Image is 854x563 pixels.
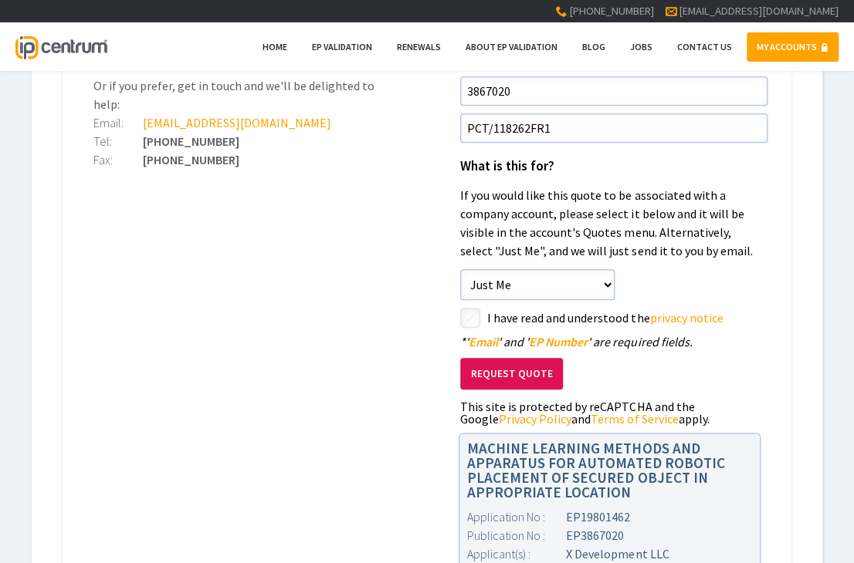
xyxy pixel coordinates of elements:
[460,358,563,389] button: Request Quote
[387,32,451,62] a: Renewals
[487,308,761,328] label: I have read and understood the
[15,22,107,71] a: IP Centrum
[630,41,652,52] span: Jobs
[620,32,663,62] a: Jobs
[302,32,382,62] a: EP Validation
[529,334,588,349] span: EP Number
[460,160,761,174] h1: What is this for?
[252,32,297,62] a: Home
[397,41,441,52] span: Renewals
[460,113,768,143] input: Your Reference
[143,115,331,130] a: [EMAIL_ADDRESS][DOMAIN_NAME]
[572,32,615,62] a: Blog
[499,411,571,426] a: Privacy Policy
[93,153,143,166] div: Fax:
[93,153,394,166] div: [PHONE_NUMBER]
[460,76,768,106] input: EP Number
[460,186,761,260] p: If you would like this quote to be associated with a company account, please select it below and ...
[93,116,143,129] div: Email:
[467,526,566,544] div: Publication No :
[460,400,761,425] div: This site is protected by reCAPTCHA and the Google and apply.
[591,411,678,426] a: Terms of Service
[679,4,839,18] a: [EMAIL_ADDRESS][DOMAIN_NAME]
[467,526,752,544] div: EP3867020
[747,32,839,62] a: MY ACCOUNTS
[93,135,143,147] div: Tel:
[469,334,498,349] span: Email
[460,308,480,328] label: styled-checkbox
[93,76,394,113] p: Or if you prefer, get in touch and we'll be delighted to help:
[456,32,568,62] a: About EP Validation
[312,41,372,52] span: EP Validation
[582,41,605,52] span: Blog
[667,32,742,62] a: Contact Us
[467,507,752,526] div: EP19801462
[263,41,287,52] span: Home
[467,441,752,501] h1: MACHINE LEARNING METHODS AND APPARATUS FOR AUTOMATED ROBOTIC PLACEMENT OF SECURED OBJECT IN APPRO...
[467,507,566,526] div: Application No :
[677,41,732,52] span: Contact Us
[460,335,761,348] div: ' ' and ' ' are required fields.
[569,4,654,18] span: [PHONE_NUMBER]
[93,135,394,147] div: [PHONE_NUMBER]
[467,544,566,563] div: Applicant(s) :
[467,544,752,563] div: X Development LLC
[466,41,557,52] span: About EP Validation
